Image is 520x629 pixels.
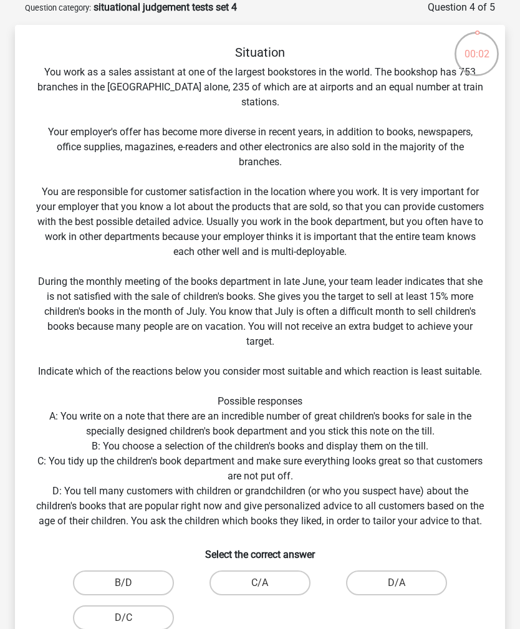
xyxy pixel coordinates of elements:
[209,570,311,595] label: C/A
[35,539,485,560] h6: Select the correct answer
[346,570,447,595] label: D/A
[25,3,91,12] small: Question category:
[453,31,500,62] div: 00:02
[94,1,237,13] strong: situational judgement tests set 4
[35,45,485,60] h5: Situation
[73,570,174,595] label: B/D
